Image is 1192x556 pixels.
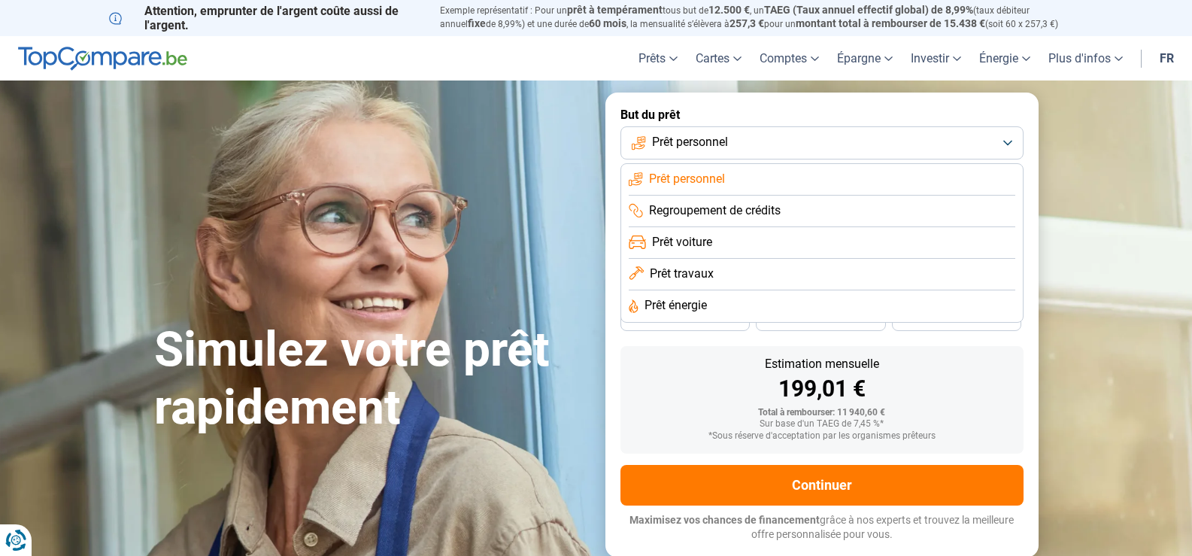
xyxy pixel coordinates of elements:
[468,17,486,29] span: fixe
[620,513,1024,542] p: grâce à nos experts et trouvez la meilleure offre personnalisée pour vous.
[804,315,837,324] span: 30 mois
[629,36,687,81] a: Prêts
[652,234,712,251] span: Prêt voiture
[632,431,1012,442] div: *Sous réserve d'acceptation par les organismes prêteurs
[18,47,187,71] img: TopCompare
[729,17,764,29] span: 257,3 €
[751,36,828,81] a: Comptes
[940,315,973,324] span: 24 mois
[632,419,1012,430] div: Sur base d'un TAEG de 7,45 %*
[620,126,1024,160] button: Prêt personnel
[708,4,750,16] span: 12.500 €
[109,4,422,32] p: Attention, emprunter de l'argent coûte aussi de l'argent.
[154,321,587,437] h1: Simulez votre prêt rapidement
[650,266,714,282] span: Prêt travaux
[796,17,985,29] span: montant total à rembourser de 15.438 €
[687,36,751,81] a: Cartes
[649,202,781,219] span: Regroupement de crédits
[645,297,707,314] span: Prêt énergie
[970,36,1039,81] a: Énergie
[1039,36,1132,81] a: Plus d'infos
[669,315,702,324] span: 36 mois
[620,465,1024,506] button: Continuer
[589,17,626,29] span: 60 mois
[902,36,970,81] a: Investir
[649,171,725,187] span: Prêt personnel
[567,4,663,16] span: prêt à tempérament
[652,134,728,150] span: Prêt personnel
[828,36,902,81] a: Épargne
[632,408,1012,418] div: Total à rembourser: 11 940,60 €
[632,358,1012,370] div: Estimation mensuelle
[764,4,973,16] span: TAEG (Taux annuel effectif global) de 8,99%
[632,378,1012,400] div: 199,01 €
[1151,36,1183,81] a: fr
[629,514,820,526] span: Maximisez vos chances de financement
[440,4,1084,31] p: Exemple représentatif : Pour un tous but de , un (taux débiteur annuel de 8,99%) et une durée de ...
[620,108,1024,122] label: But du prêt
